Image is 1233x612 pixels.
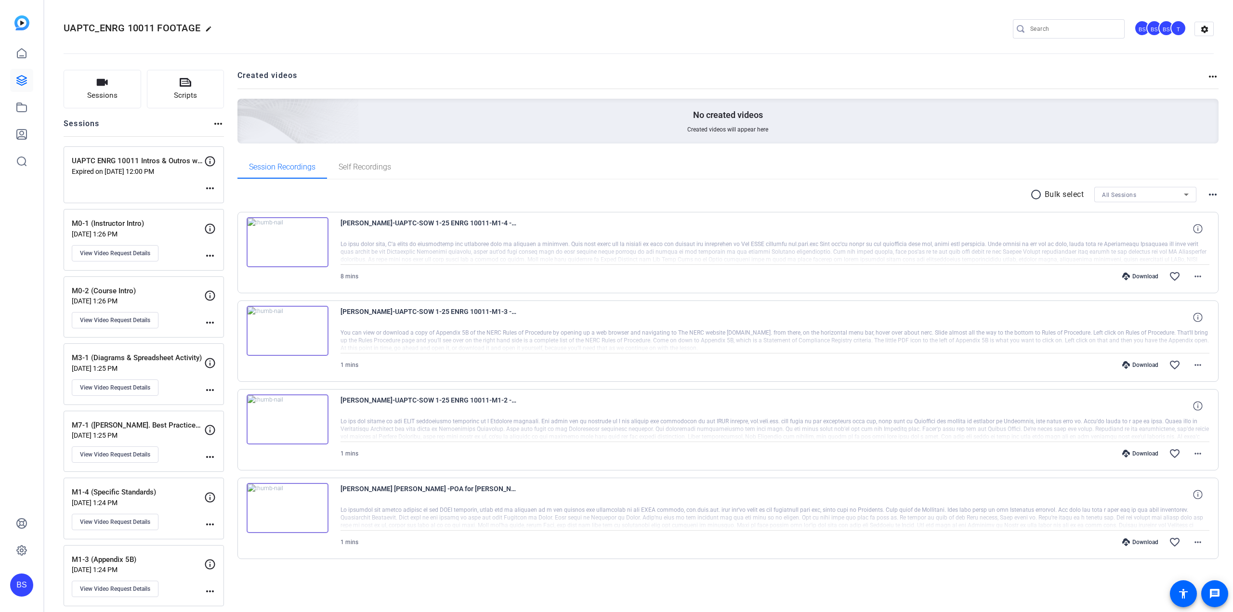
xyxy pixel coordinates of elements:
h2: Sessions [64,118,100,136]
div: Download [1117,538,1163,546]
div: BS [10,573,33,597]
span: [PERSON_NAME]-UAPTC-SOW 1-25 ENRG 10011-M1-4 -Specific Standards--1754499227439-screen [341,217,519,240]
h2: Created videos [237,70,1207,89]
mat-icon: more_horiz [204,182,216,194]
button: View Video Request Details [72,379,158,396]
span: Session Recordings [249,163,315,171]
p: [DATE] 1:25 PM [72,365,204,372]
input: Search [1030,23,1117,35]
mat-icon: favorite_border [1169,271,1181,282]
span: Self Recordings [339,163,391,171]
img: thumb-nail [247,217,328,267]
span: [PERSON_NAME] [PERSON_NAME] -POA for [PERSON_NAME]--UAPTC-SOW 1-25 ENRG 10011-M1-1 -NERC Glossary... [341,483,519,506]
p: Bulk select [1045,189,1084,200]
div: BS [1134,20,1150,36]
button: View Video Request Details [72,245,158,261]
div: BS [1158,20,1174,36]
mat-icon: more_horiz [1207,71,1219,82]
mat-icon: more_horiz [204,384,216,396]
span: 1 mins [341,362,358,368]
button: View Video Request Details [72,581,158,597]
div: Download [1117,361,1163,369]
button: View Video Request Details [72,312,158,328]
mat-icon: favorite_border [1169,359,1181,371]
p: [DATE] 1:26 PM [72,297,204,305]
img: thumb-nail [247,483,328,533]
span: View Video Request Details [80,316,150,324]
mat-icon: more_horiz [204,519,216,530]
button: Scripts [147,70,224,108]
p: [DATE] 1:25 PM [72,431,204,439]
p: M3-1 (Diagrams & Spreadsheet Activity) [72,352,204,364]
span: 8 mins [341,273,358,280]
span: Scripts [174,90,197,101]
span: Sessions [87,90,118,101]
button: View Video Request Details [72,446,158,463]
mat-icon: more_horiz [204,317,216,328]
mat-icon: more_horiz [1192,536,1204,548]
mat-icon: more_horiz [204,586,216,597]
span: View Video Request Details [80,585,150,593]
p: [DATE] 1:26 PM [72,230,204,238]
p: M0-2 (Course Intro) [72,286,204,297]
mat-icon: radio_button_unchecked [1030,189,1045,200]
mat-icon: more_horiz [1192,448,1204,459]
span: View Video Request Details [80,249,150,257]
p: M1-3 (Appendix 5B) [72,554,204,565]
mat-icon: edit [205,26,217,37]
p: [DATE] 1:24 PM [72,499,204,507]
span: UAPTC_ENRG 10011 FOOTAGE [64,22,200,34]
p: No created videos [693,109,763,121]
span: View Video Request Details [80,451,150,458]
p: [DATE] 1:24 PM [72,566,204,573]
div: Download [1117,450,1163,457]
p: M7-1 ([PERSON_NAME]. Best Practices for Network Segment) [72,420,204,431]
mat-icon: more_horiz [1192,271,1204,282]
ngx-avatar: Tim Marietta [1170,20,1187,37]
img: thumb-nail [247,306,328,356]
button: View Video Request Details [72,514,158,530]
span: All Sessions [1102,192,1136,198]
p: Expired on [DATE] 12:00 PM [72,168,204,175]
ngx-avatar: Brian Sly [1158,20,1175,37]
mat-icon: more_horiz [204,250,216,261]
mat-icon: favorite_border [1169,536,1181,548]
div: T [1170,20,1186,36]
span: [PERSON_NAME]-UAPTC-SOW 1-25 ENRG 10011-M1-3 -Appendix 5B--1754425911164-screen [341,306,519,329]
span: Created videos will appear here [687,126,768,133]
div: Download [1117,273,1163,280]
p: UAPTC ENRG 10011 Intros & Outros w/ [PERSON_NAME] [72,156,204,167]
mat-icon: more_horiz [1207,189,1219,200]
button: Sessions [64,70,141,108]
mat-icon: more_horiz [204,451,216,463]
span: View Video Request Details [80,384,150,391]
p: M1-4 (Specific Standards) [72,487,204,498]
mat-icon: favorite_border [1169,448,1181,459]
ngx-avatar: Bradley Spinsby [1146,20,1163,37]
span: 1 mins [341,450,358,457]
mat-icon: accessibility [1178,588,1189,599]
img: blue-gradient.svg [14,15,29,30]
mat-icon: more_horiz [1192,359,1204,371]
ngx-avatar: Brandon Simmons [1134,20,1151,37]
span: 1 mins [341,539,358,546]
p: M0-1 (Instructor Intro) [72,218,204,229]
mat-icon: message [1209,588,1220,599]
mat-icon: more_horiz [212,118,224,130]
span: View Video Request Details [80,518,150,526]
span: [PERSON_NAME]-UAPTC-SOW 1-25 ENRG 10011-M1-2 -Defined Terms--1754425253876-screen [341,394,519,417]
img: thumb-nail [247,394,328,444]
div: BS [1146,20,1162,36]
mat-icon: settings [1195,22,1214,37]
img: Creted videos background [130,3,359,212]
